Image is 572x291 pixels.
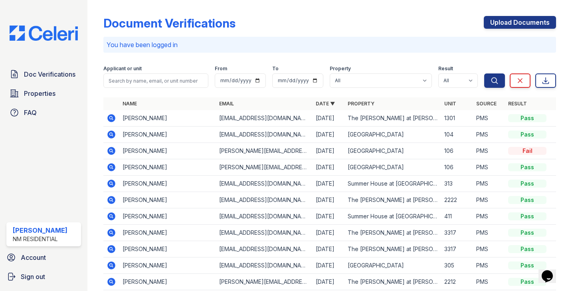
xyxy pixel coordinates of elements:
p: You have been logged in [107,40,553,49]
td: 1301 [441,110,473,127]
td: The [PERSON_NAME] at [PERSON_NAME][GEOGRAPHIC_DATA] [344,192,441,208]
td: [DATE] [313,127,344,143]
td: [DATE] [313,176,344,192]
td: [EMAIL_ADDRESS][DOMAIN_NAME] [216,127,313,143]
td: PMS [473,225,505,241]
td: [DATE] [313,274,344,290]
span: Account [21,253,46,262]
span: Sign out [21,272,45,281]
span: Properties [24,89,55,98]
td: 3317 [441,241,473,257]
a: Name [123,101,137,107]
td: Summer House at [GEOGRAPHIC_DATA] [344,176,441,192]
a: Source [476,101,497,107]
label: Property [330,65,351,72]
td: [EMAIL_ADDRESS][DOMAIN_NAME] [216,225,313,241]
td: 106 [441,143,473,159]
td: [PERSON_NAME] [119,274,216,290]
a: Sign out [3,269,84,285]
a: Property [348,101,374,107]
td: [EMAIL_ADDRESS][DOMAIN_NAME] [216,257,313,274]
a: FAQ [6,105,81,121]
label: Applicant or unit [103,65,142,72]
div: [PERSON_NAME] [13,226,67,235]
td: [DATE] [313,159,344,176]
td: 2212 [441,274,473,290]
td: [PERSON_NAME][EMAIL_ADDRESS][PERSON_NAME][DOMAIN_NAME] [216,159,313,176]
td: [PERSON_NAME] [119,176,216,192]
td: [PERSON_NAME] [119,159,216,176]
label: To [272,65,279,72]
td: [PERSON_NAME][EMAIL_ADDRESS][PERSON_NAME][DOMAIN_NAME] [216,143,313,159]
div: Pass [508,261,546,269]
td: PMS [473,274,505,290]
a: Doc Verifications [6,66,81,82]
td: The [PERSON_NAME] at [PERSON_NAME][GEOGRAPHIC_DATA] [344,110,441,127]
td: [DATE] [313,257,344,274]
td: [EMAIL_ADDRESS][DOMAIN_NAME] [216,176,313,192]
td: PMS [473,208,505,225]
div: Pass [508,196,546,204]
td: PMS [473,257,505,274]
label: From [215,65,227,72]
div: Pass [508,180,546,188]
td: [PERSON_NAME] [119,143,216,159]
div: Pass [508,245,546,253]
a: Unit [444,101,456,107]
td: [PERSON_NAME] [119,110,216,127]
td: [EMAIL_ADDRESS][DOMAIN_NAME] [216,110,313,127]
td: [DATE] [313,241,344,257]
div: NM Residential [13,235,67,243]
td: 104 [441,127,473,143]
span: Doc Verifications [24,69,75,79]
td: [PERSON_NAME] [119,257,216,274]
a: Upload Documents [484,16,556,29]
td: [PERSON_NAME] [119,208,216,225]
td: [PERSON_NAME] [119,241,216,257]
td: The [PERSON_NAME] at [PERSON_NAME][GEOGRAPHIC_DATA] [344,274,441,290]
div: Pass [508,278,546,286]
td: PMS [473,192,505,208]
td: PMS [473,241,505,257]
td: PMS [473,110,505,127]
a: Result [508,101,527,107]
td: 411 [441,208,473,225]
td: PMS [473,176,505,192]
td: [EMAIL_ADDRESS][DOMAIN_NAME] [216,192,313,208]
td: [DATE] [313,208,344,225]
td: [DATE] [313,143,344,159]
a: Email [219,101,234,107]
td: [GEOGRAPHIC_DATA] [344,127,441,143]
a: Date ▼ [316,101,335,107]
iframe: chat widget [538,259,564,283]
td: 3317 [441,225,473,241]
td: The [PERSON_NAME] at [PERSON_NAME][GEOGRAPHIC_DATA] [344,241,441,257]
td: [GEOGRAPHIC_DATA] [344,257,441,274]
label: Result [438,65,453,72]
td: [DATE] [313,110,344,127]
td: [GEOGRAPHIC_DATA] [344,143,441,159]
img: CE_Logo_Blue-a8612792a0a2168367f1c8372b55b34899dd931a85d93a1a3d3e32e68fde9ad4.png [3,26,84,41]
td: 2222 [441,192,473,208]
td: [PERSON_NAME] [119,192,216,208]
td: 106 [441,159,473,176]
td: [PERSON_NAME] [119,225,216,241]
div: Pass [508,163,546,171]
td: [EMAIL_ADDRESS][DOMAIN_NAME] [216,208,313,225]
td: The [PERSON_NAME] at [PERSON_NAME][GEOGRAPHIC_DATA] [344,225,441,241]
td: PMS [473,143,505,159]
td: Summer House at [GEOGRAPHIC_DATA] [344,208,441,225]
a: Properties [6,85,81,101]
td: [PERSON_NAME] [119,127,216,143]
div: Pass [508,114,546,122]
td: PMS [473,159,505,176]
a: Account [3,249,84,265]
span: FAQ [24,108,37,117]
td: 313 [441,176,473,192]
td: [PERSON_NAME][EMAIL_ADDRESS][PERSON_NAME][DOMAIN_NAME] [216,274,313,290]
td: [DATE] [313,225,344,241]
td: PMS [473,127,505,143]
td: [EMAIL_ADDRESS][DOMAIN_NAME] [216,241,313,257]
div: Document Verifications [103,16,236,30]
